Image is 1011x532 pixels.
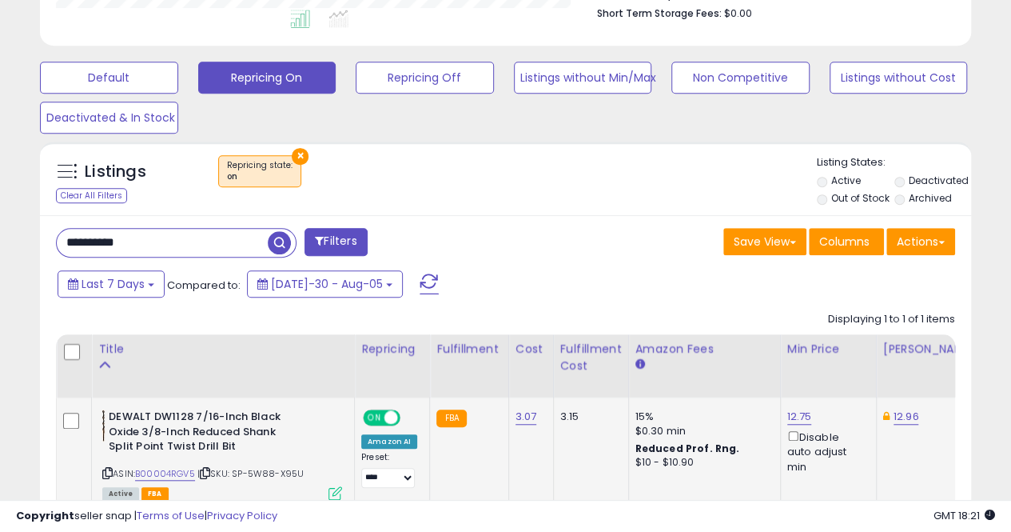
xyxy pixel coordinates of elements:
[40,62,178,94] button: Default
[830,191,889,205] label: Out of Stock
[40,102,178,134] button: Deactivated & In Stock
[361,452,417,488] div: Preset:
[828,312,955,327] div: Displaying 1 to 1 of 1 items
[292,148,308,165] button: ×
[809,228,884,255] button: Columns
[894,409,919,425] a: 12.96
[227,159,293,183] span: Repricing state :
[635,358,645,372] small: Amazon Fees.
[58,270,165,298] button: Last 7 Days
[102,410,342,498] div: ASIN:
[82,276,145,292] span: Last 7 Days
[85,161,146,183] h5: Listings
[671,62,810,94] button: Non Competitive
[247,270,403,298] button: [DATE]-30 - Aug-05
[102,487,139,501] span: All listings currently available for purchase on Amazon
[514,62,652,94] button: Listings without Min/Max
[635,341,774,358] div: Amazon Fees
[135,467,195,481] a: B00004RGV5
[560,410,616,424] div: 3.15
[515,409,537,425] a: 3.07
[886,228,955,255] button: Actions
[724,6,752,21] span: $0.00
[197,467,304,480] span: | SKU: SP-5W88-X95U
[436,341,501,358] div: Fulfillment
[787,341,870,358] div: Min Price
[198,62,336,94] button: Repricing On
[635,410,768,424] div: 15%
[883,341,978,358] div: [PERSON_NAME]
[98,341,348,358] div: Title
[909,191,952,205] label: Archived
[909,174,969,187] label: Deactivated
[436,410,466,427] small: FBA
[597,6,722,20] b: Short Term Storage Fees:
[635,456,768,470] div: $10 - $10.90
[830,174,860,187] label: Active
[515,341,547,358] div: Cost
[819,234,870,250] span: Columns
[933,508,995,523] span: 2025-08-13 18:21 GMT
[817,155,971,170] p: Listing States:
[787,428,864,474] div: Disable auto adjust min
[271,276,383,292] span: [DATE]-30 - Aug-05
[398,411,424,425] span: OFF
[635,424,768,438] div: $0.30 min
[137,508,205,523] a: Terms of Use
[227,171,293,182] div: on
[830,62,968,94] button: Listings without Cost
[635,442,740,455] b: Reduced Prof. Rng.
[364,411,384,425] span: ON
[723,228,806,255] button: Save View
[167,278,241,293] span: Compared to:
[560,341,622,374] div: Fulfillment Cost
[361,434,417,449] div: Amazon AI
[304,228,367,256] button: Filters
[141,487,169,501] span: FBA
[361,341,423,358] div: Repricing
[16,508,74,523] strong: Copyright
[16,509,277,524] div: seller snap | |
[787,409,812,425] a: 12.75
[356,62,494,94] button: Repricing Off
[102,410,105,442] img: 21UNafPCZuL._SL40_.jpg
[207,508,277,523] a: Privacy Policy
[56,188,127,203] div: Clear All Filters
[109,410,303,458] b: DEWALT DW1128 7/16-Inch Black Oxide 3/8-Inch Reduced Shank Split Point Twist Drill Bit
